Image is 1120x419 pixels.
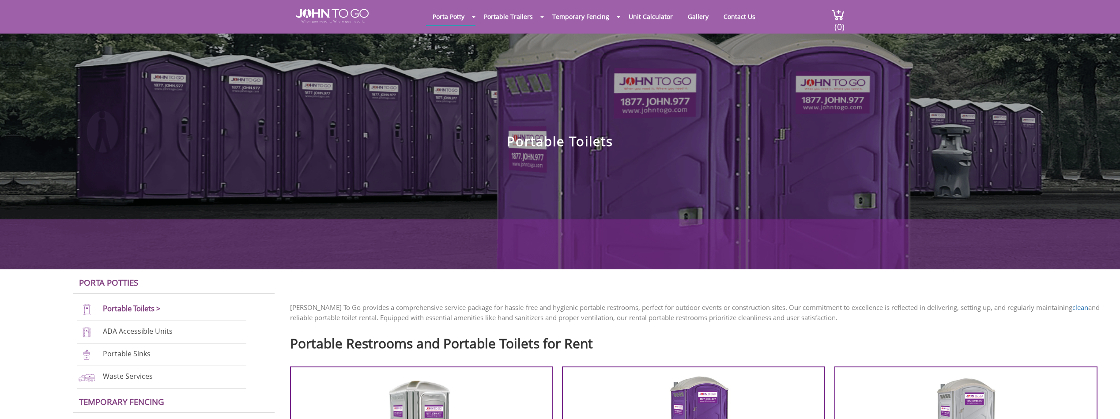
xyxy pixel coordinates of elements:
img: ADA-units-new.png [77,326,96,338]
a: Gallery [681,8,715,25]
a: Portable Trailers [477,8,539,25]
img: cart a [831,9,845,21]
p: [PERSON_NAME] To Go provides a comprehensive service package for hassle-free and hygienic portabl... [290,302,1107,323]
span: (0) [834,14,845,33]
a: Portable Sinks [103,349,151,359]
a: Temporary Fencing [546,8,616,25]
img: JOHN to go [296,9,369,23]
a: Unit Calculator [622,8,679,25]
img: portable-toilets-new.png [77,304,96,316]
a: Temporary Fencing [79,396,164,407]
h2: Portable Restrooms and Portable Toilets for Rent [290,332,1107,351]
img: waste-services-new.png [77,371,96,383]
a: Contact Us [717,8,762,25]
a: Porta Potty [426,8,471,25]
a: Waste Services [103,371,153,381]
a: Porta Potties [79,277,138,288]
img: portable-sinks-new.png [77,349,96,361]
a: clean [1072,303,1088,312]
a: Portable Toilets > [103,303,161,313]
a: ADA Accessible Units [103,326,173,336]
